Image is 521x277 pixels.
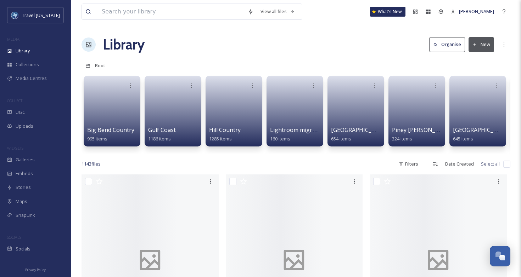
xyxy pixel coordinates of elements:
[453,126,510,134] span: [GEOGRAPHIC_DATA]
[148,126,176,134] span: Gulf Coast
[16,212,35,219] span: SnapLink
[331,126,388,134] span: [GEOGRAPHIC_DATA]
[16,109,25,116] span: UGC
[453,135,473,142] span: 645 items
[82,161,101,167] span: 1143 file s
[25,265,46,273] a: Privacy Policy
[11,12,18,19] img: images%20%281%29.jpeg
[209,127,241,142] a: Hill Country1285 items
[490,246,510,266] button: Open Chat
[87,126,134,134] span: Big Bend Country
[469,37,494,52] button: New
[87,127,134,142] a: Big Bend Country995 items
[95,61,105,70] a: Root
[16,198,27,205] span: Maps
[22,12,60,18] span: Travel [US_STATE]
[331,135,351,142] span: 654 items
[7,36,19,42] span: MEDIA
[103,34,145,55] a: Library
[16,184,31,191] span: Stories
[16,156,35,163] span: Galleries
[429,37,465,52] button: Organise
[16,170,33,177] span: Embeds
[392,135,412,142] span: 324 items
[16,61,39,68] span: Collections
[270,126,326,134] span: Lightroom migration
[257,5,298,18] a: View all files
[370,7,405,17] a: What's New
[331,127,388,142] a: [GEOGRAPHIC_DATA]654 items
[148,127,176,142] a: Gulf Coast1186 items
[16,123,33,129] span: Uploads
[7,98,22,103] span: COLLECT
[95,62,105,69] span: Root
[392,126,453,134] span: Piney [PERSON_NAME]
[7,145,23,151] span: WIDGETS
[447,5,498,18] a: [PERSON_NAME]
[209,135,232,142] span: 1285 items
[25,267,46,272] span: Privacy Policy
[16,75,47,82] span: Media Centres
[16,47,30,54] span: Library
[7,235,21,240] span: SOCIALS
[87,135,107,142] span: 995 items
[270,135,290,142] span: 160 items
[459,8,494,15] span: [PERSON_NAME]
[481,161,500,167] span: Select all
[270,127,326,142] a: Lightroom migration160 items
[453,127,510,142] a: [GEOGRAPHIC_DATA]645 items
[209,126,241,134] span: Hill Country
[442,157,477,171] div: Date Created
[148,135,171,142] span: 1186 items
[16,246,30,252] span: Socials
[98,4,244,19] input: Search your library
[395,157,422,171] div: Filters
[392,127,453,142] a: Piney [PERSON_NAME]324 items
